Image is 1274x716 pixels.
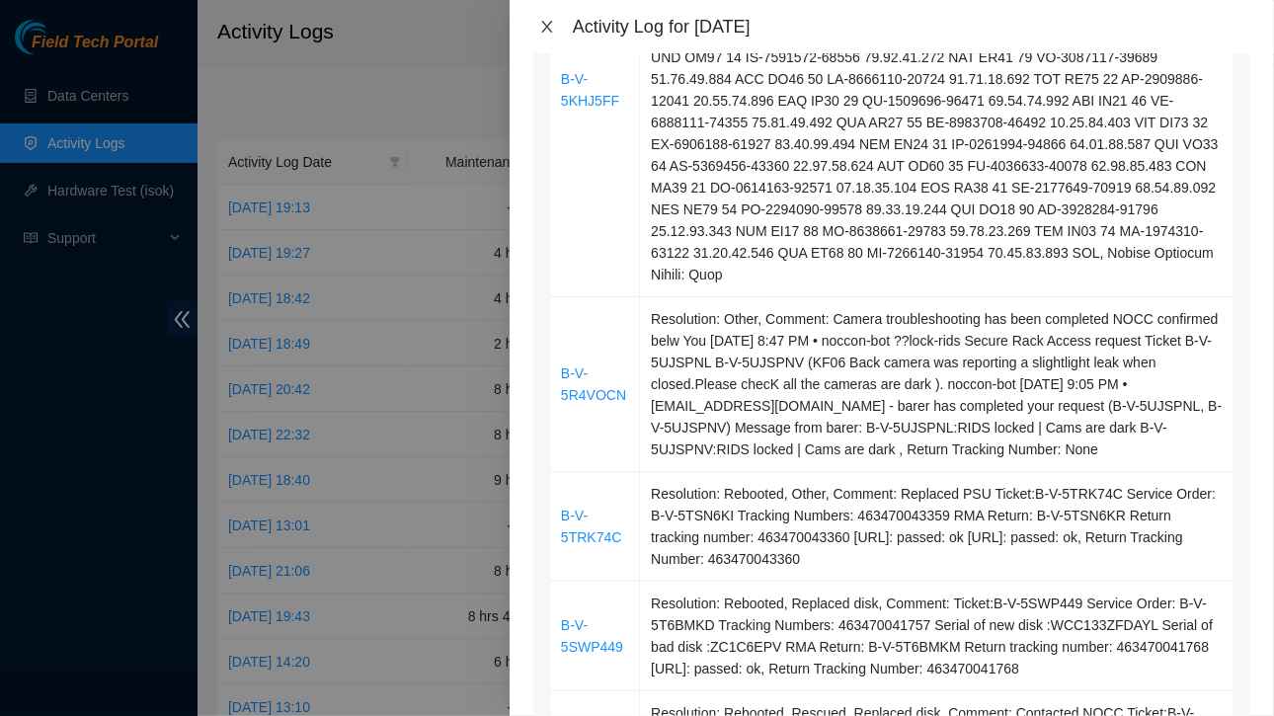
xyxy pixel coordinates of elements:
[561,508,621,545] a: B-V-5TRK74C
[539,19,555,35] span: close
[640,472,1234,582] td: Resolution: Rebooted, Other, Comment: Replaced PSU Ticket:B-V-5TRK74C Service Order: B-V-5TSN6KI ...
[561,617,623,655] a: B-V-5SWP449
[573,16,1250,38] div: Activity Log for [DATE]
[640,297,1234,472] td: Resolution: Other, Comment: Camera troubleshooting has been completed NOCC confirmed belw You [DA...
[533,18,561,37] button: Close
[561,71,619,109] a: B-V-5KHJ5FF
[561,365,626,403] a: B-V-5R4VOCN
[640,582,1234,691] td: Resolution: Rebooted, Replaced disk, Comment: Ticket:B-V-5SWP449 Service Order: B-V-5T6BMKD Track...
